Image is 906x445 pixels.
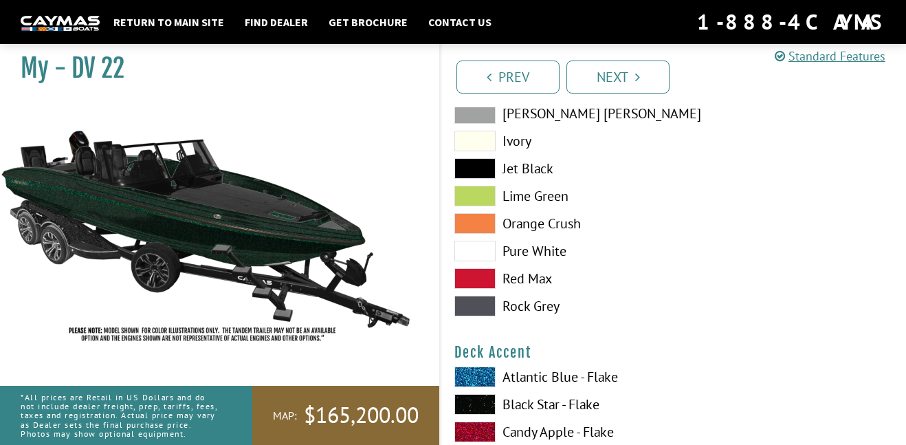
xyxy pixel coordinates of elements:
label: Jet Black [454,158,660,179]
a: Get Brochure [322,13,415,31]
a: Return to main site [107,13,231,31]
h1: My - DV 22 [21,53,405,84]
a: Find Dealer [238,13,315,31]
label: [PERSON_NAME] [PERSON_NAME] [454,103,660,124]
label: Atlantic Blue - Flake [454,367,660,387]
a: Next [566,61,670,94]
label: Red Max [454,268,660,289]
ul: Pagination [453,58,906,94]
h4: Deck Accent [454,344,892,361]
span: MAP: [273,409,297,423]
label: Candy Apple - Flake [454,422,660,442]
a: Prev [456,61,560,94]
label: Pure White [454,241,660,261]
label: Rock Grey [454,296,660,316]
label: Black Star - Flake [454,394,660,415]
div: 1-888-4CAYMAS [697,7,885,37]
a: Standard Features [775,48,885,64]
label: Orange Crush [454,213,660,234]
label: Ivory [454,131,660,151]
img: white-logo-c9c8dbefe5ff5ceceb0f0178aa75bf4bb51f6bca0971e226c86eb53dfe498488.png [21,16,100,30]
span: $165,200.00 [304,401,419,430]
a: Contact Us [421,13,498,31]
label: Lime Green [454,186,660,206]
p: *All prices are Retail in US Dollars and do not include dealer freight, prep, tariffs, fees, taxe... [21,386,221,445]
a: MAP:$165,200.00 [252,386,439,445]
